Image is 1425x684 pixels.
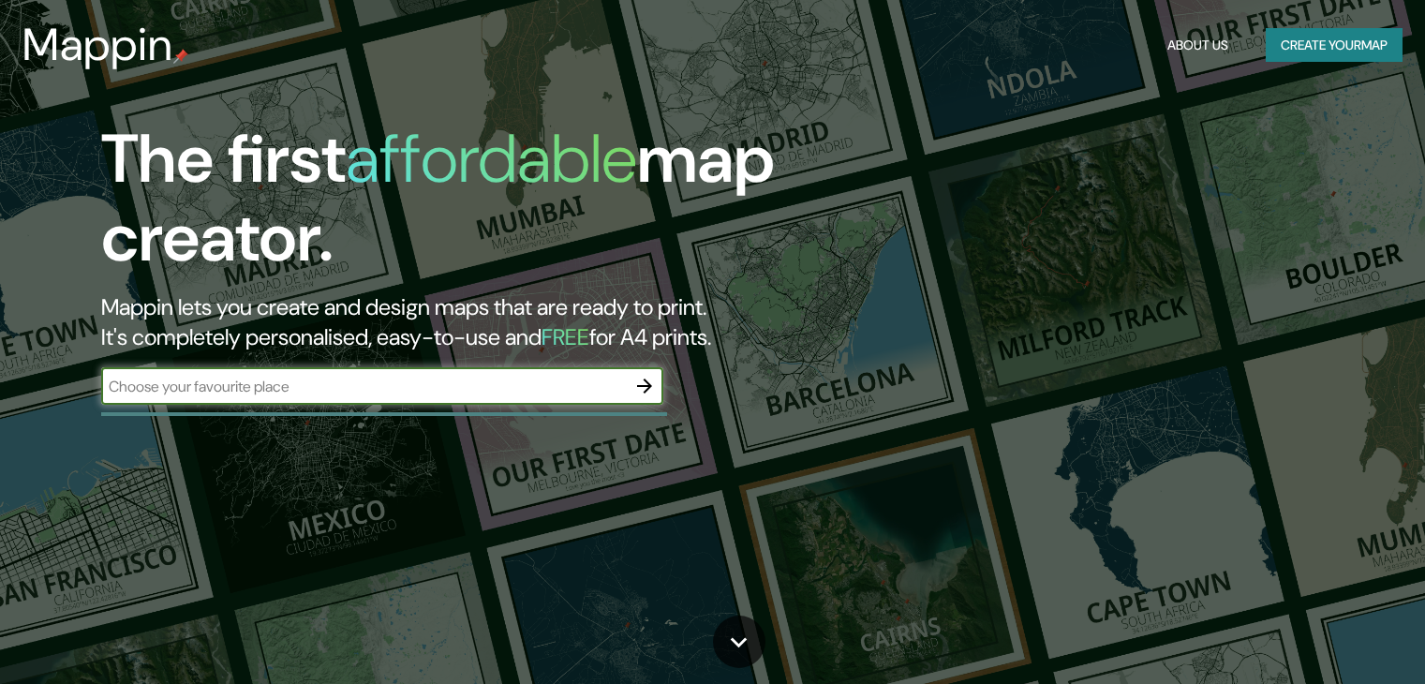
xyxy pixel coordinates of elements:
iframe: Help widget launcher [1258,611,1404,663]
input: Choose your favourite place [101,376,626,397]
h1: affordable [346,115,637,202]
img: mappin-pin [173,49,188,64]
h1: The first map creator. [101,120,814,292]
button: About Us [1160,28,1236,63]
h3: Mappin [22,19,173,71]
button: Create yourmap [1266,28,1403,63]
h2: Mappin lets you create and design maps that are ready to print. It's completely personalised, eas... [101,292,814,352]
h5: FREE [542,322,589,351]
